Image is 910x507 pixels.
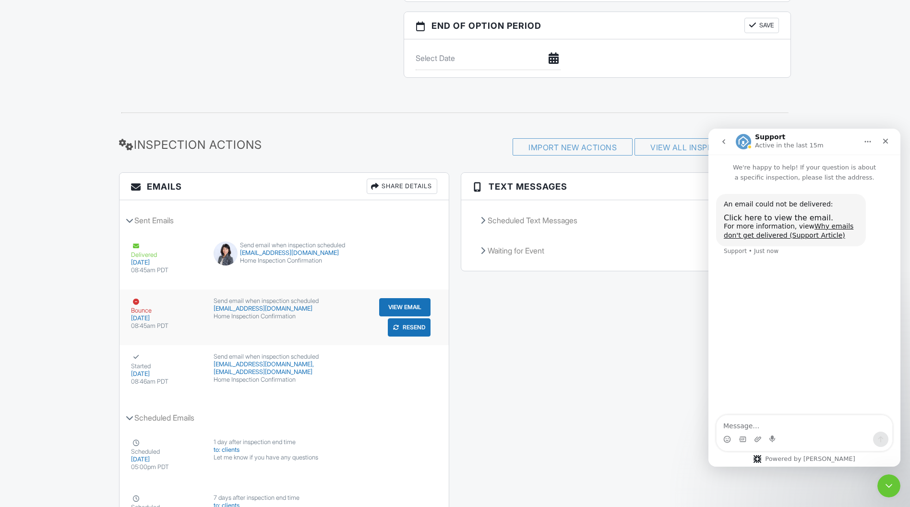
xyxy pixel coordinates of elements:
button: View Email [379,298,431,316]
iframe: Intercom live chat [877,474,900,497]
div: 08:45am PDT [131,266,202,274]
a: View All Inspection Actions [650,143,775,152]
h3: Inspection Actions [119,138,335,151]
div: Bounce [131,297,202,314]
div: Import New Actions [513,138,633,156]
h3: Text Messages [461,173,790,200]
div: Send email when inspection scheduled [214,353,355,361]
div: Send email when inspection scheduled [214,241,355,249]
input: Select Date [416,47,560,70]
div: Home Inspection Confirmation [214,257,355,265]
div: [DATE] [131,314,202,322]
a: View Email [378,297,431,317]
div: Home Inspection Confirmation [214,376,355,384]
div: to: clients [214,446,355,454]
button: Resend [388,318,431,337]
span: End of Option Period [431,19,541,32]
div: [DATE] [131,259,202,266]
div: Scheduled Emails [120,405,449,431]
div: [EMAIL_ADDRESS][DOMAIN_NAME] [214,305,355,313]
a: Scheduled [DATE] 05:00pm PDT 1 day after inspection end time to: clients Let me know if you have ... [120,431,449,486]
div: 08:45am PDT [131,322,202,330]
div: Share Details [367,179,437,194]
button: Save [744,18,779,33]
div: Delivered [131,241,202,259]
div: 7 days after inspection end time [214,494,355,502]
div: 05:00pm PDT [131,463,202,471]
h3: Emails [120,173,449,200]
div: [EMAIL_ADDRESS][DOMAIN_NAME], [EMAIL_ADDRESS][DOMAIN_NAME] [214,361,355,376]
div: Home Inspection Confirmation [214,313,355,320]
div: 1 day after inspection end time [214,438,355,446]
div: Sent Emails [120,207,449,233]
div: Scheduled [131,438,202,456]
img: jpeg [214,241,238,266]
div: Let me know if you have any questions [214,454,355,461]
div: [EMAIL_ADDRESS][DOMAIN_NAME] [214,249,355,257]
div: Waiting for Event [473,238,779,264]
div: Scheduled Text Messages [473,207,779,233]
div: [DATE] [131,370,202,378]
div: Send email when inspection scheduled [214,297,355,305]
div: [DATE] [131,456,202,463]
div: Started [131,353,202,370]
iframe: Intercom live chat [708,129,900,467]
div: 08:46am PDT [131,378,202,386]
